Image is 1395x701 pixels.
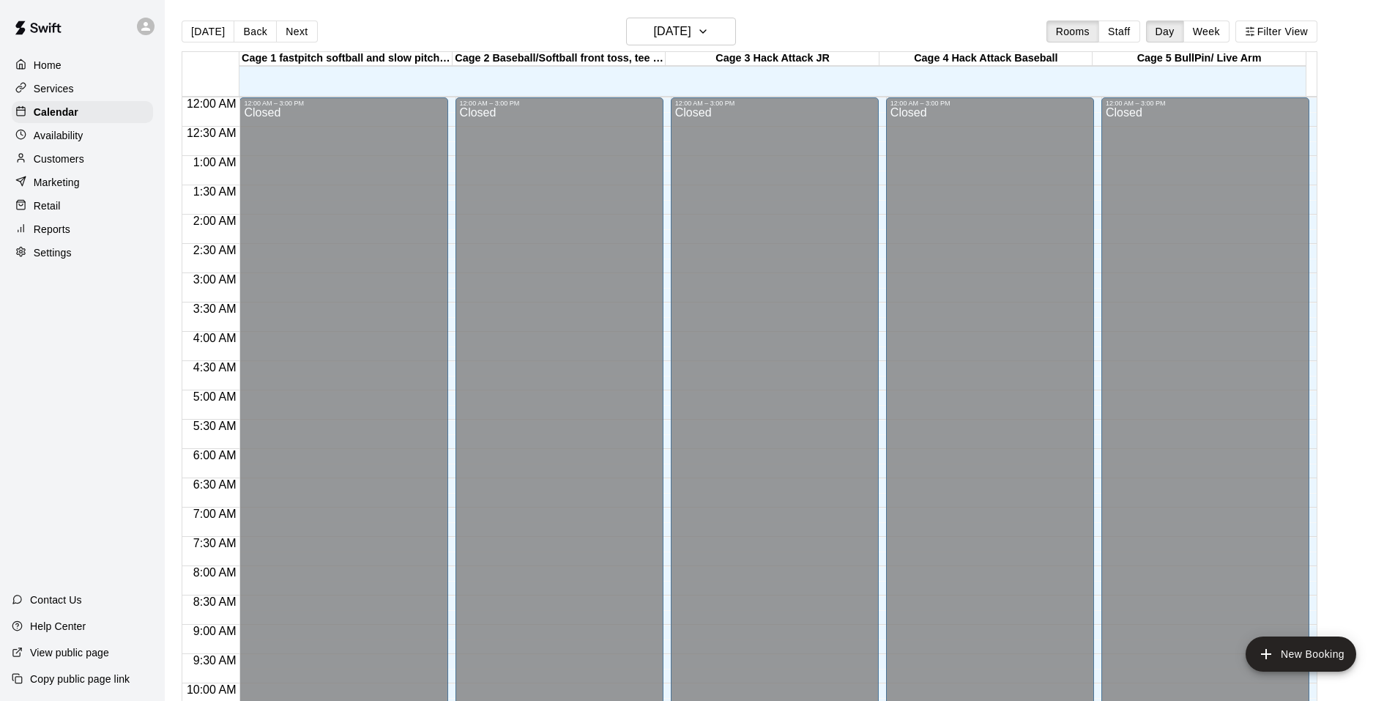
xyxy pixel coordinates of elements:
a: Marketing [12,171,153,193]
span: 4:30 AM [190,361,240,374]
button: Week [1183,21,1230,42]
span: 5:30 AM [190,420,240,432]
span: 4:00 AM [190,332,240,344]
span: 1:30 AM [190,185,240,198]
div: 12:00 AM – 3:00 PM [675,100,874,107]
p: View public page [30,645,109,660]
p: Copy public page link [30,672,130,686]
p: Marketing [34,175,80,190]
a: Home [12,54,153,76]
span: 3:30 AM [190,303,240,315]
span: 2:30 AM [190,244,240,256]
span: 2:00 AM [190,215,240,227]
button: Rooms [1046,21,1099,42]
a: Services [12,78,153,100]
span: 12:00 AM [183,97,240,110]
button: [DATE] [626,18,736,45]
span: 6:30 AM [190,478,240,491]
span: 8:00 AM [190,566,240,579]
p: Services [34,81,74,96]
span: 7:00 AM [190,508,240,520]
span: 3:00 AM [190,273,240,286]
p: Contact Us [30,593,82,607]
span: 5:00 AM [190,390,240,403]
p: Reports [34,222,70,237]
span: 1:00 AM [190,156,240,168]
span: 9:30 AM [190,654,240,667]
button: [DATE] [182,21,234,42]
span: 10:00 AM [183,683,240,696]
button: add [1246,637,1356,672]
div: Cage 4 Hack Attack Baseball [879,52,1093,66]
p: Availability [34,128,83,143]
button: Next [276,21,317,42]
button: Staff [1098,21,1140,42]
div: Cage 2 Baseball/Softball front toss, tee work , No Machine [453,52,666,66]
span: 12:30 AM [183,127,240,139]
p: Customers [34,152,84,166]
span: 7:30 AM [190,537,240,549]
p: Home [34,58,62,73]
a: Reports [12,218,153,240]
div: 12:00 AM – 3:00 PM [244,100,443,107]
button: Day [1146,21,1184,42]
a: Retail [12,195,153,217]
span: 8:30 AM [190,596,240,608]
p: Help Center [30,619,86,634]
div: Cage 3 Hack Attack JR [666,52,879,66]
a: Customers [12,148,153,170]
p: Settings [34,245,72,260]
button: Filter View [1235,21,1317,42]
div: Cage 1 fastpitch softball and slow pitch softball [239,52,453,66]
span: 6:00 AM [190,449,240,461]
div: 12:00 AM – 3:00 PM [460,100,659,107]
a: Calendar [12,101,153,123]
div: 12:00 AM – 3:00 PM [1106,100,1305,107]
p: Retail [34,199,61,213]
a: Availability [12,125,153,146]
p: Calendar [34,105,78,119]
h6: [DATE] [654,21,691,42]
a: Settings [12,242,153,264]
span: 9:00 AM [190,625,240,637]
div: Cage 5 BullPin/ Live Arm [1093,52,1306,66]
div: 12:00 AM – 3:00 PM [890,100,1090,107]
button: Back [234,21,277,42]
